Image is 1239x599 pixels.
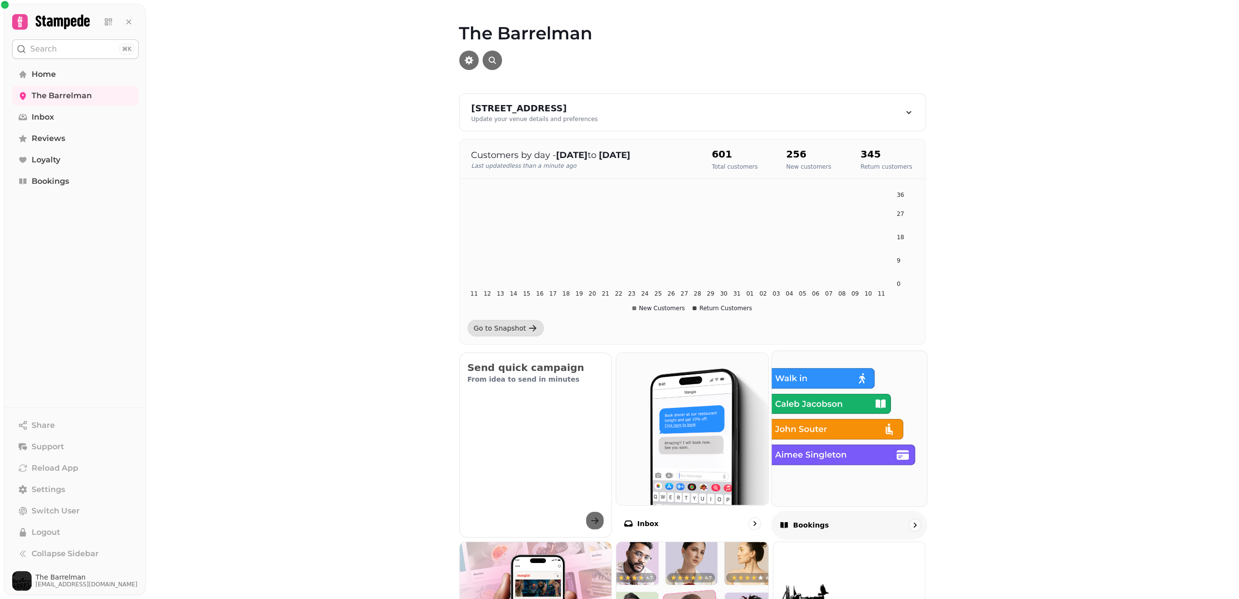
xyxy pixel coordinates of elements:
[602,291,609,298] tspan: 21
[632,304,685,312] div: New Customers
[750,519,760,529] svg: go to
[12,571,139,591] button: User avatarThe Barrelman[EMAIL_ADDRESS][DOMAIN_NAME]
[712,147,758,161] h2: 601
[32,548,99,560] span: Collapse Sidebar
[759,291,767,298] tspan: 02
[12,150,139,170] a: Loyalty
[786,163,832,171] p: New customers
[771,351,927,539] a: BookingsBookings
[32,69,56,80] span: Home
[897,257,901,264] tspan: 9
[864,291,872,298] tspan: 10
[851,291,858,298] tspan: 09
[785,291,793,298] tspan: 04
[471,102,598,115] div: [STREET_ADDRESS]
[471,148,693,162] p: Customers by day - to
[693,304,752,312] div: Return Customers
[536,291,543,298] tspan: 16
[12,65,139,84] a: Home
[120,44,134,54] div: ⌘K
[825,291,832,298] tspan: 07
[681,291,688,298] tspan: 27
[12,39,139,59] button: Search⌘K
[32,462,78,474] span: Reload App
[599,150,631,160] strong: [DATE]
[720,291,727,298] tspan: 30
[32,484,65,495] span: Settings
[557,150,588,160] strong: [DATE]
[32,420,55,431] span: Share
[793,520,829,530] p: Bookings
[32,441,64,453] span: Support
[12,172,139,191] a: Bookings
[615,291,622,298] tspan: 22
[576,291,583,298] tspan: 19
[694,291,701,298] tspan: 28
[910,520,920,530] svg: go to
[897,192,904,198] tspan: 36
[637,519,659,529] p: Inbox
[667,291,675,298] tspan: 26
[12,416,139,435] button: Share
[32,527,60,538] span: Logout
[812,291,819,298] tspan: 06
[712,163,758,171] p: Total customers
[764,343,935,514] img: Bookings
[12,523,139,542] button: Logout
[838,291,845,298] tspan: 08
[12,501,139,521] button: Switch User
[549,291,557,298] tspan: 17
[897,211,904,217] tspan: 27
[12,86,139,106] a: The Barrelman
[733,291,740,298] tspan: 31
[32,90,92,102] span: The Barrelman
[471,115,598,123] div: Update your venue details and preferences
[12,480,139,499] a: Settings
[746,291,753,298] tspan: 01
[30,43,57,55] p: Search
[897,234,904,241] tspan: 18
[772,291,780,298] tspan: 03
[897,281,901,287] tspan: 0
[32,154,60,166] span: Loyalty
[799,291,806,298] tspan: 05
[471,162,693,170] p: Last updated less than a minute ago
[861,163,912,171] p: Return customers
[468,361,604,374] h2: Send quick campaign
[877,291,885,298] tspan: 11
[654,291,662,298] tspan: 25
[562,291,570,298] tspan: 18
[641,291,648,298] tspan: 24
[12,437,139,457] button: Support
[32,133,65,144] span: Reviews
[509,291,517,298] tspan: 14
[35,581,138,588] span: [EMAIL_ADDRESS][DOMAIN_NAME]
[32,111,54,123] span: Inbox
[468,320,544,336] a: Go to Snapshot
[12,458,139,478] button: Reload App
[474,323,526,333] div: Go to Snapshot
[32,176,69,187] span: Bookings
[861,147,912,161] h2: 345
[12,129,139,148] a: Reviews
[35,574,138,581] span: The Barrelman
[12,544,139,564] button: Collapse Sidebar
[707,291,714,298] tspan: 29
[523,291,530,298] tspan: 15
[483,291,490,298] tspan: 12
[496,291,504,298] tspan: 13
[12,571,32,591] img: User avatar
[628,291,635,298] tspan: 23
[12,107,139,127] a: Inbox
[459,352,612,538] button: Send quick campaignFrom idea to send in minutes
[589,291,596,298] tspan: 20
[470,291,477,298] tspan: 11
[616,352,769,538] a: InboxInbox
[616,353,768,505] img: Inbox
[32,505,80,517] span: Switch User
[786,147,832,161] h2: 256
[468,374,604,384] p: From idea to send in minutes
